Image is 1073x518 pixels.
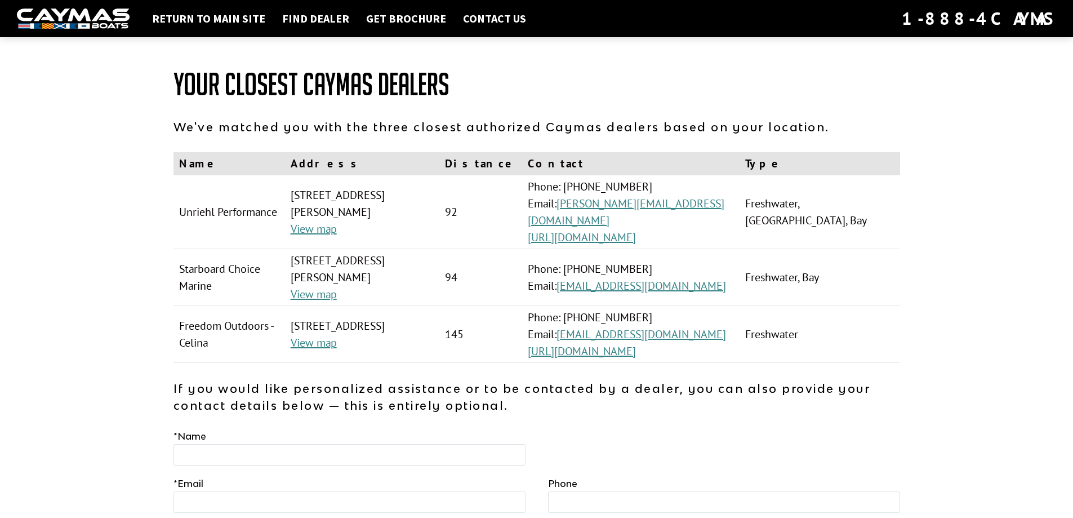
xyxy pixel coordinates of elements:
[548,477,577,490] label: Phone
[528,230,636,245] a: [URL][DOMAIN_NAME]
[528,196,724,228] a: [PERSON_NAME][EMAIL_ADDRESS][DOMAIN_NAME]
[173,306,285,363] td: Freedom Outdoors - Celina
[522,249,739,306] td: Phone: [PHONE_NUMBER] Email:
[522,152,739,175] th: Contact
[277,11,355,26] a: Find Dealer
[522,175,739,249] td: Phone: [PHONE_NUMBER] Email:
[173,68,900,101] h1: Your Closest Caymas Dealers
[285,152,440,175] th: Address
[285,175,440,249] td: [STREET_ADDRESS][PERSON_NAME]
[173,249,285,306] td: Starboard Choice Marine
[522,306,739,363] td: Phone: [PHONE_NUMBER] Email:
[285,249,440,306] td: [STREET_ADDRESS][PERSON_NAME]
[173,118,900,135] p: We've matched you with the three closest authorized Caymas dealers based on your location.
[173,152,285,175] th: Name
[528,344,636,358] a: [URL][DOMAIN_NAME]
[556,278,726,293] a: [EMAIL_ADDRESS][DOMAIN_NAME]
[291,287,337,302] a: View map
[285,306,440,363] td: [STREET_ADDRESS]
[173,175,285,249] td: Unriehl Performance
[439,175,522,249] td: 92
[17,8,130,29] img: white-logo-c9c8dbefe5ff5ceceb0f0178aa75bf4bb51f6bca0971e226c86eb53dfe498488.png
[173,430,206,443] label: Name
[173,380,900,414] p: If you would like personalized assistance or to be contacted by a dealer, you can also provide yo...
[173,477,203,490] label: Email
[291,335,337,350] a: View map
[146,11,271,26] a: Return to main site
[457,11,532,26] a: Contact Us
[556,327,726,342] a: [EMAIL_ADDRESS][DOMAIN_NAME]
[439,249,522,306] td: 94
[439,152,522,175] th: Distance
[740,249,900,306] td: Freshwater, Bay
[740,175,900,249] td: Freshwater, [GEOGRAPHIC_DATA], Bay
[740,152,900,175] th: Type
[740,306,900,363] td: Freshwater
[902,6,1056,31] div: 1-888-4CAYMAS
[291,222,337,236] a: View map
[360,11,452,26] a: Get Brochure
[439,306,522,363] td: 145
